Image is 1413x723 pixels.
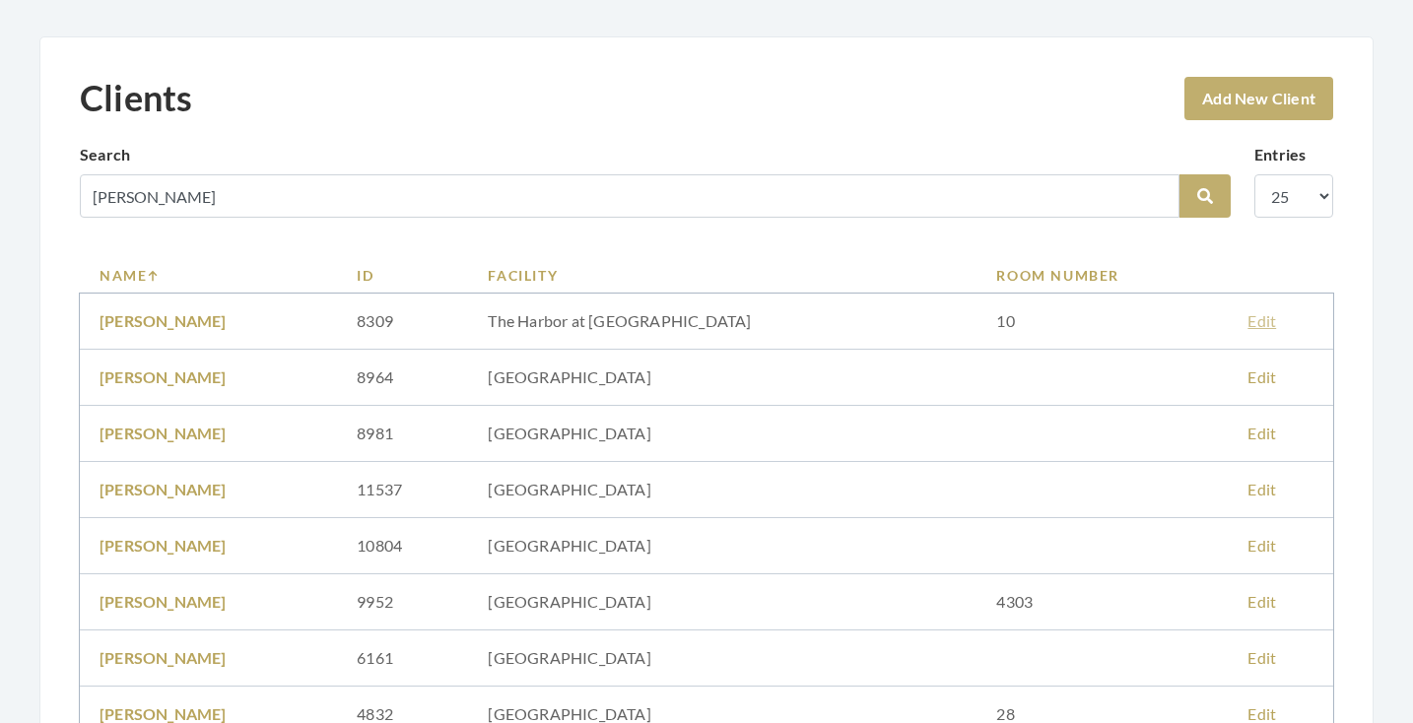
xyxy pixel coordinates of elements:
td: [GEOGRAPHIC_DATA] [468,406,976,462]
td: 6161 [337,630,468,687]
a: Edit [1247,367,1276,386]
a: [PERSON_NAME] [100,424,227,442]
td: 4303 [976,574,1228,630]
a: Edit [1247,592,1276,611]
a: [PERSON_NAME] [100,480,227,498]
h1: Clients [80,77,192,119]
td: 10 [976,294,1228,350]
td: [GEOGRAPHIC_DATA] [468,350,976,406]
a: [PERSON_NAME] [100,704,227,723]
a: Add New Client [1184,77,1333,120]
td: The Harbor at [GEOGRAPHIC_DATA] [468,294,976,350]
td: 10804 [337,518,468,574]
a: Edit [1247,648,1276,667]
label: Entries [1254,143,1306,166]
td: [GEOGRAPHIC_DATA] [468,462,976,518]
td: [GEOGRAPHIC_DATA] [468,630,976,687]
td: 9952 [337,574,468,630]
a: Edit [1247,311,1276,330]
a: Edit [1247,536,1276,555]
a: [PERSON_NAME] [100,592,227,611]
td: 8309 [337,294,468,350]
a: [PERSON_NAME] [100,536,227,555]
td: [GEOGRAPHIC_DATA] [468,574,976,630]
a: Facility [488,265,957,286]
a: ID [357,265,448,286]
td: 8981 [337,406,468,462]
a: [PERSON_NAME] [100,648,227,667]
a: [PERSON_NAME] [100,367,227,386]
a: Edit [1247,424,1276,442]
a: Room Number [996,265,1208,286]
a: Edit [1247,480,1276,498]
td: 8964 [337,350,468,406]
label: Search [80,143,130,166]
a: [PERSON_NAME] [100,311,227,330]
input: Search by name, facility or room number [80,174,1179,218]
td: 11537 [337,462,468,518]
a: Name [100,265,317,286]
td: [GEOGRAPHIC_DATA] [468,518,976,574]
a: Edit [1247,704,1276,723]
